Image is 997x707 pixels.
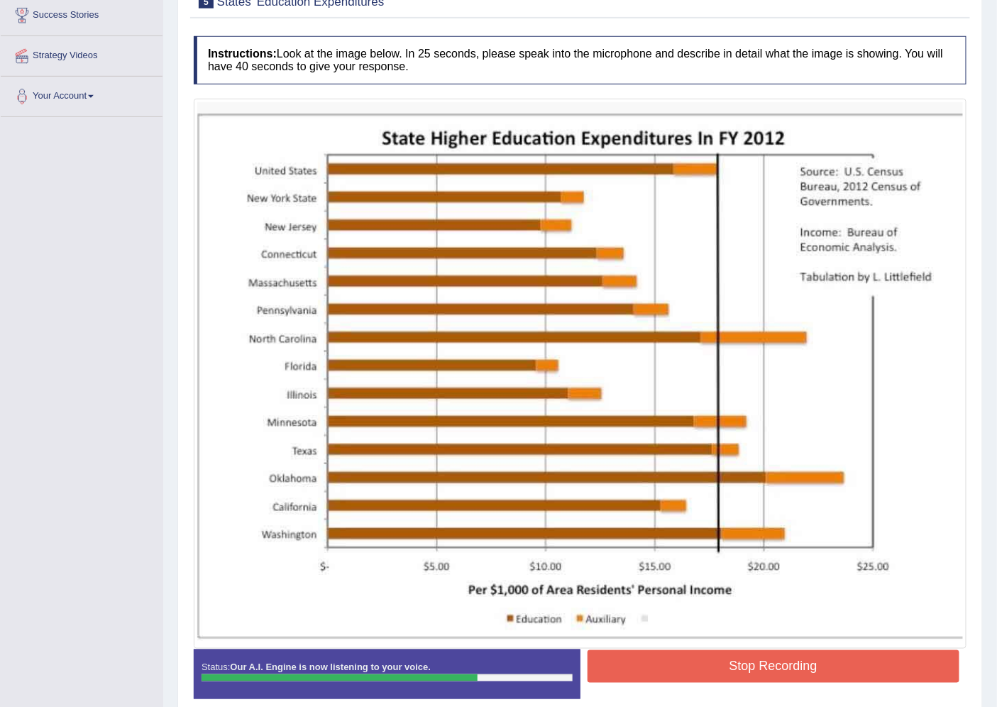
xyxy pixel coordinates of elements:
a: Strategy Videos [1,36,163,72]
h4: Look at the image below. In 25 seconds, please speak into the microphone and describe in detail w... [194,36,966,84]
b: Instructions: [208,48,277,60]
div: Status: [194,650,580,699]
a: Your Account [1,77,163,112]
button: Stop Recording [588,650,960,683]
strong: Our A.I. Engine is now listening to your voice. [230,662,431,673]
